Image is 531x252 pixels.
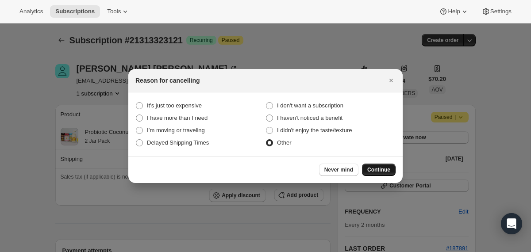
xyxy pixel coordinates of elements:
[476,5,517,18] button: Settings
[147,102,202,109] span: It's just too expensive
[14,5,48,18] button: Analytics
[362,164,396,176] button: Continue
[324,166,353,173] span: Never mind
[434,5,474,18] button: Help
[19,8,43,15] span: Analytics
[448,8,460,15] span: Help
[107,8,121,15] span: Tools
[385,74,397,87] button: Close
[55,8,95,15] span: Subscriptions
[102,5,135,18] button: Tools
[135,76,200,85] h2: Reason for cancelling
[277,102,343,109] span: I don't want a subscription
[147,115,208,121] span: I have more than I need
[501,213,522,234] div: Open Intercom Messenger
[147,139,209,146] span: Delayed Shipping Times
[277,139,292,146] span: Other
[277,127,352,134] span: I didn't enjoy the taste/texture
[367,166,390,173] span: Continue
[490,8,512,15] span: Settings
[319,164,358,176] button: Never mind
[50,5,100,18] button: Subscriptions
[147,127,205,134] span: I’m moving or traveling
[277,115,342,121] span: I haven’t noticed a benefit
